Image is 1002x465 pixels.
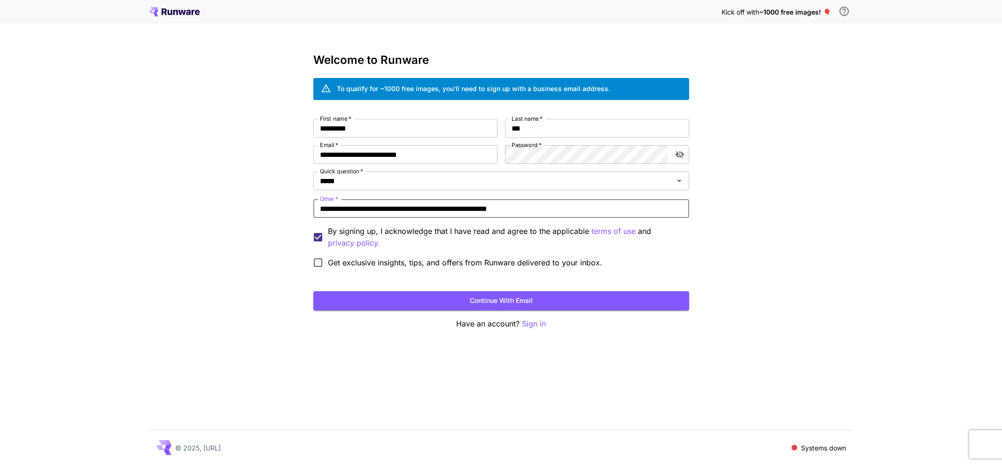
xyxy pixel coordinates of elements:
label: Last name [512,115,543,123]
label: Other [320,195,338,203]
button: Sign in [522,318,546,330]
p: © 2025, [URL] [175,443,221,453]
h3: Welcome to Runware [313,54,689,67]
button: Continue with email [313,291,689,310]
button: By signing up, I acknowledge that I have read and agree to the applicable terms of use and [328,237,380,249]
span: ~1000 free images! 🎈 [759,8,831,16]
p: Have an account? [313,318,689,330]
div: To qualify for ~1000 free images, you’ll need to sign up with a business email address. [337,84,610,93]
p: privacy policy. [328,237,380,249]
p: By signing up, I acknowledge that I have read and agree to the applicable and [328,225,682,249]
span: Get exclusive insights, tips, and offers from Runware delivered to your inbox. [328,257,602,268]
button: Open [673,174,686,187]
label: First name [320,115,351,123]
button: In order to qualify for free credit, you need to sign up with a business email address and click ... [835,2,854,21]
label: Quick question [320,167,363,175]
p: terms of use [591,225,636,237]
button: By signing up, I acknowledge that I have read and agree to the applicable and privacy policy. [591,225,636,237]
p: Systems down [801,443,846,453]
button: toggle password visibility [671,146,688,163]
label: Email [320,141,338,149]
span: Kick off with [722,8,759,16]
label: Password [512,141,542,149]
